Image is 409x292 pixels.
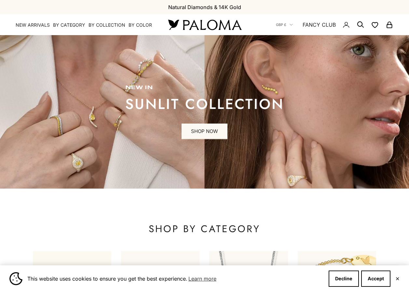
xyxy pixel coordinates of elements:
[27,274,323,284] span: This website uses cookies to ensure you get the best experience.
[16,22,153,28] nav: Primary navigation
[89,22,125,28] summary: By Collection
[303,20,336,29] a: FANCY CLUB
[182,124,227,139] a: SHOP NOW
[276,14,393,35] nav: Secondary navigation
[168,3,241,11] p: Natural Diamonds & 14K Gold
[129,22,152,28] summary: By Color
[361,271,390,287] button: Accept
[9,272,22,285] img: Cookie banner
[33,222,376,235] p: SHOP BY CATEGORY
[125,85,284,91] p: new in
[16,22,50,28] a: NEW ARRIVALS
[395,277,400,281] button: Close
[187,274,217,284] a: Learn more
[329,271,359,287] button: Decline
[276,22,293,28] button: GBP £
[125,98,284,111] p: sunlit collection
[53,22,85,28] summary: By Category
[276,22,286,28] span: GBP £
